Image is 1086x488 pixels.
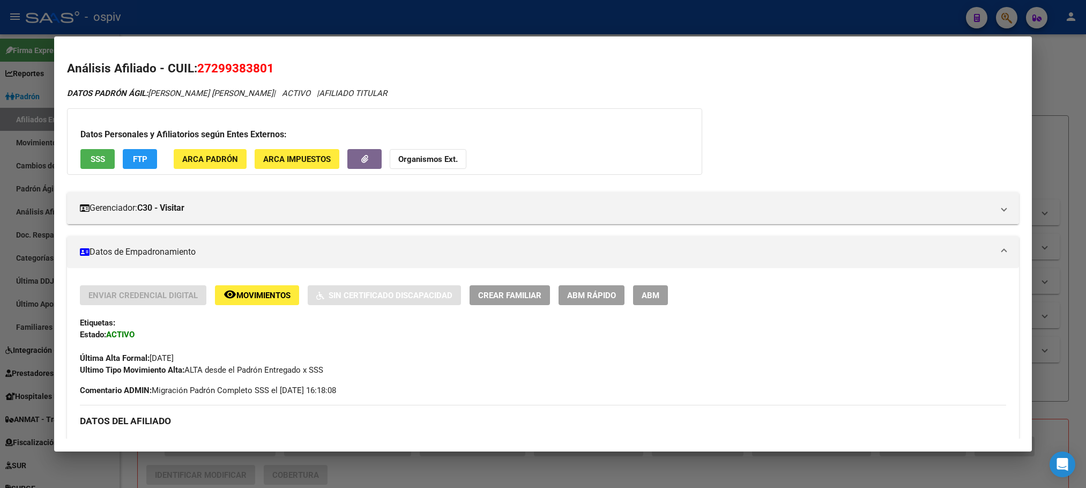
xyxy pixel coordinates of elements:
strong: Apellido: [80,438,111,447]
h2: Análisis Afiliado - CUIL: [67,60,1018,78]
strong: ACTIVO [106,330,135,339]
span: [PERSON_NAME] [PERSON_NAME] [80,438,236,447]
button: Movimientos [215,285,299,305]
strong: Estado: [80,330,106,339]
span: ABM Rápido [567,291,616,300]
span: Enviar Credencial Digital [88,291,198,300]
button: SSS [80,149,115,169]
button: Enviar Credencial Digital [80,285,206,305]
span: ALTA desde el Padrón Entregado x SSS [80,365,323,375]
span: ABM [642,291,659,300]
span: FTP [133,154,147,164]
strong: DATOS PADRÓN ÁGIL: [67,88,148,98]
span: 27299383801 [197,61,274,75]
span: Crear Familiar [478,291,541,300]
span: ARCA Padrón [182,154,238,164]
button: Crear Familiar [470,285,550,305]
button: ARCA Impuestos [255,149,339,169]
i: | ACTIVO | [67,88,387,98]
mat-icon: remove_red_eye [224,288,236,301]
h3: DATOS DEL AFILIADO [80,415,1006,427]
strong: Ultimo Tipo Movimiento Alta: [80,365,184,375]
span: Movimientos [236,291,291,300]
span: ARCA Impuestos [263,154,331,164]
mat-panel-title: Gerenciador: [80,202,993,215]
button: Organismos Ext. [390,149,466,169]
span: SSS [91,154,105,164]
strong: Teléfono Particular: [543,438,614,447]
span: [PERSON_NAME] [PERSON_NAME] [67,88,273,98]
span: Sin Certificado Discapacidad [329,291,452,300]
button: Sin Certificado Discapacidad [308,285,461,305]
div: Open Intercom Messenger [1050,452,1075,477]
button: ABM Rápido [559,285,624,305]
button: FTP [123,149,157,169]
span: AFILIADO TITULAR [319,88,387,98]
span: Migración Padrón Completo SSS el [DATE] 16:18:08 [80,385,336,396]
strong: Última Alta Formal: [80,353,150,363]
mat-expansion-panel-header: Gerenciador:C30 - Visitar [67,192,1018,224]
mat-expansion-panel-header: Datos de Empadronamiento [67,236,1018,268]
strong: Comentario ADMIN: [80,386,152,395]
strong: C30 - Visitar [137,202,184,215]
span: [DATE] [80,353,174,363]
button: ABM [633,285,668,305]
strong: Etiquetas: [80,318,115,328]
h3: Datos Personales y Afiliatorios según Entes Externos: [80,128,689,141]
mat-panel-title: Datos de Empadronamiento [80,246,993,258]
strong: Organismos Ext. [398,154,458,164]
button: ARCA Padrón [174,149,247,169]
